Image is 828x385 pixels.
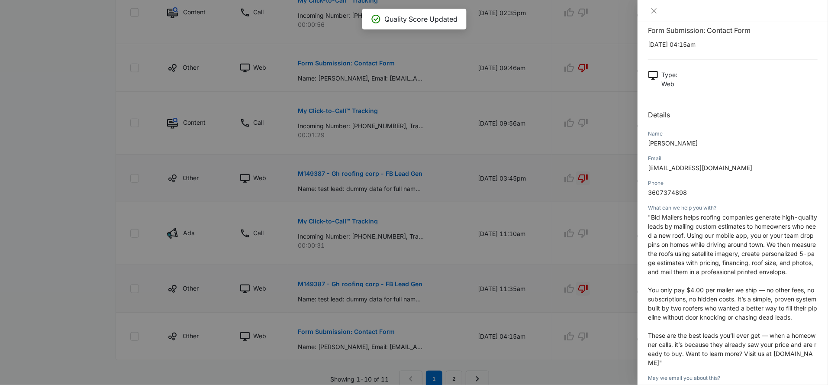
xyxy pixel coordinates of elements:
[648,189,687,196] span: 3607374898
[648,286,817,321] span: You only pay $4.00 per mailer we ship — no other fees, no subscriptions, no hidden costs. It’s a ...
[648,25,818,36] h1: Form Submission: Contact Form
[648,110,818,120] h2: Details
[648,179,818,187] div: Phone
[648,332,816,366] span: These are the best leads you’ll ever get — when a homeowner calls, it’s because they already saw ...
[648,139,698,147] span: [PERSON_NAME]
[648,7,660,15] button: Close
[661,70,677,79] p: Type :
[648,130,818,138] div: Name
[648,164,752,171] span: [EMAIL_ADDRESS][DOMAIN_NAME]
[661,79,677,88] p: Web
[648,214,817,275] span: "Bid Mailers helps roofing companies generate high-quality leads by mailing custom estimates to h...
[651,7,657,14] span: close
[648,40,818,49] p: [DATE] 04:15am
[648,155,818,162] div: Email
[384,14,457,24] p: Quality Score Updated
[648,204,818,212] div: What can we help you with?
[648,374,818,382] div: May we email you about this?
